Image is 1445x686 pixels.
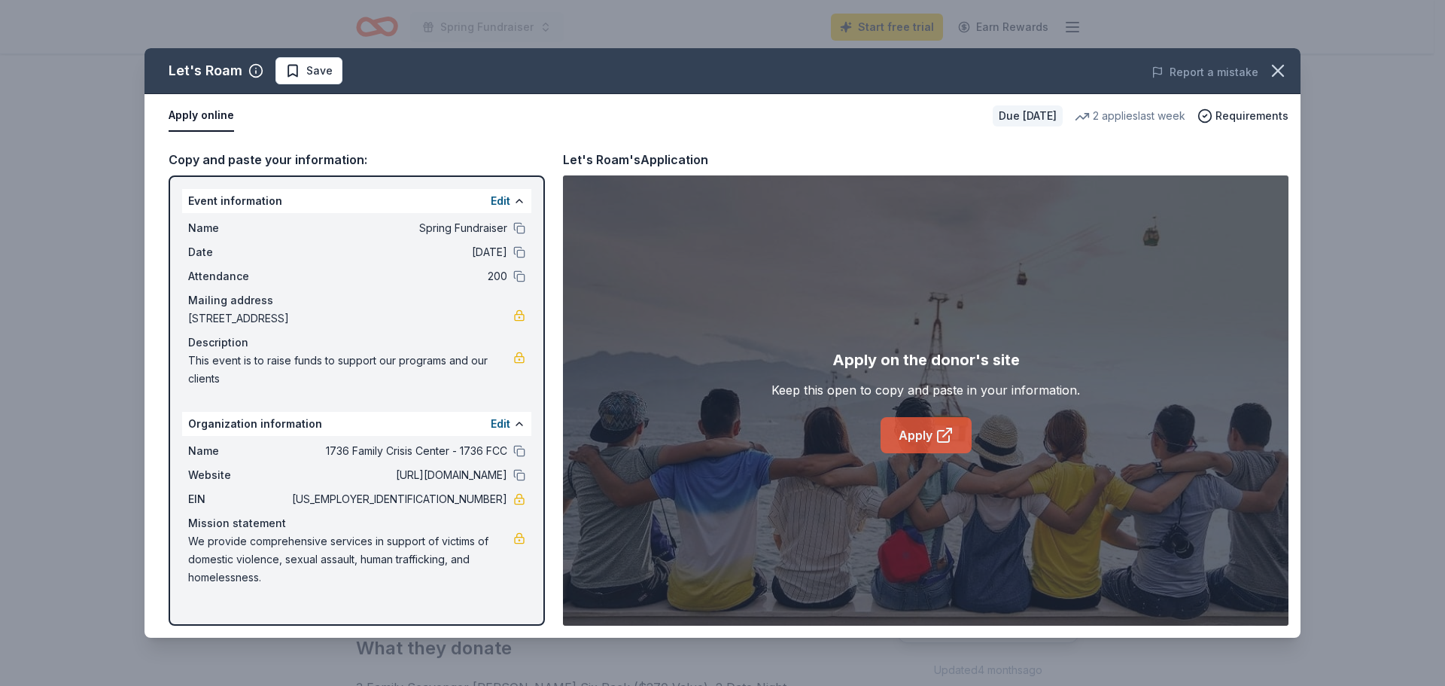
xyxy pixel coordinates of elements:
[289,442,507,460] span: 1736 Family Crisis Center - 1736 FCC
[993,105,1063,127] div: Due [DATE]
[188,532,513,587] span: We provide comprehensive services in support of victims of domestic violence, sexual assault, hum...
[182,412,531,436] div: Organization information
[881,417,972,453] a: Apply
[563,150,708,169] div: Let's Roam's Application
[1151,63,1258,81] button: Report a mistake
[188,514,525,532] div: Mission statement
[188,352,513,388] span: This event is to raise funds to support our programs and our clients
[275,57,342,84] button: Save
[169,100,234,132] button: Apply online
[289,243,507,261] span: [DATE]
[188,442,289,460] span: Name
[832,348,1020,372] div: Apply on the donor's site
[1197,107,1288,125] button: Requirements
[289,267,507,285] span: 200
[188,243,289,261] span: Date
[188,466,289,484] span: Website
[169,59,242,83] div: Let's Roam
[491,415,510,433] button: Edit
[289,219,507,237] span: Spring Fundraiser
[771,381,1080,399] div: Keep this open to copy and paste in your information.
[289,490,507,508] span: [US_EMPLOYER_IDENTIFICATION_NUMBER]
[188,219,289,237] span: Name
[182,189,531,213] div: Event information
[169,150,545,169] div: Copy and paste your information:
[1215,107,1288,125] span: Requirements
[306,62,333,80] span: Save
[188,291,525,309] div: Mailing address
[289,466,507,484] span: [URL][DOMAIN_NAME]
[491,192,510,210] button: Edit
[188,267,289,285] span: Attendance
[188,309,513,328] span: [STREET_ADDRESS]
[188,490,289,508] span: EIN
[188,334,525,352] div: Description
[1075,107,1185,125] div: 2 applies last week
